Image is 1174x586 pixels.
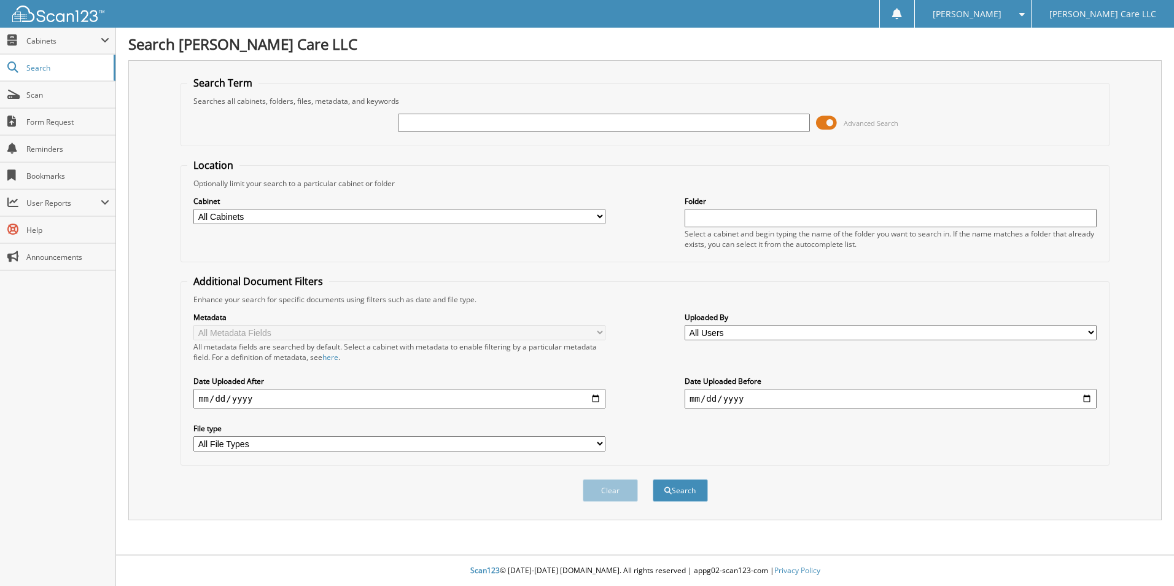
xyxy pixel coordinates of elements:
[844,119,898,128] span: Advanced Search
[193,312,605,322] label: Metadata
[26,144,109,154] span: Reminders
[583,479,638,502] button: Clear
[128,34,1162,54] h1: Search [PERSON_NAME] Care LLC
[685,376,1097,386] label: Date Uploaded Before
[685,229,1097,249] div: Select a cabinet and begin typing the name of the folder you want to search in. If the name match...
[26,198,101,208] span: User Reports
[26,225,109,235] span: Help
[193,342,605,362] div: All metadata fields are searched by default. Select a cabinet with metadata to enable filtering b...
[187,96,1103,106] div: Searches all cabinets, folders, files, metadata, and keywords
[774,565,820,576] a: Privacy Policy
[685,389,1097,408] input: end
[1113,527,1174,586] iframe: Chat Widget
[26,36,101,46] span: Cabinets
[26,171,109,181] span: Bookmarks
[193,423,605,434] label: File type
[193,376,605,386] label: Date Uploaded After
[193,196,605,206] label: Cabinet
[470,565,500,576] span: Scan123
[685,312,1097,322] label: Uploaded By
[187,275,329,288] legend: Additional Document Filters
[26,252,109,262] span: Announcements
[12,6,104,22] img: scan123-logo-white.svg
[187,294,1103,305] div: Enhance your search for specific documents using filters such as date and file type.
[26,117,109,127] span: Form Request
[322,352,338,362] a: here
[187,158,239,172] legend: Location
[933,10,1001,18] span: [PERSON_NAME]
[187,76,259,90] legend: Search Term
[1049,10,1156,18] span: [PERSON_NAME] Care LLC
[116,556,1174,586] div: © [DATE]-[DATE] [DOMAIN_NAME]. All rights reserved | appg02-scan123-com |
[187,178,1103,189] div: Optionally limit your search to a particular cabinet or folder
[26,63,107,73] span: Search
[653,479,708,502] button: Search
[26,90,109,100] span: Scan
[193,389,605,408] input: start
[685,196,1097,206] label: Folder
